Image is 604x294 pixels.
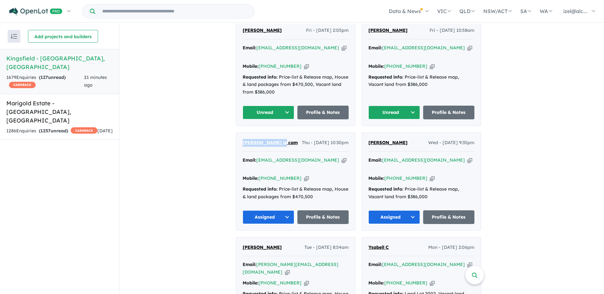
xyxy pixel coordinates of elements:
span: Mon - [DATE] 2:06pm [428,244,474,251]
strong: ( unread) [39,74,66,80]
strong: Email: [368,45,382,51]
span: Fri - [DATE] 10:58am [430,27,474,34]
div: 1286 Enquir ies [6,127,97,135]
input: Try estate name, suburb, builder or developer [96,4,253,18]
button: Copy [467,45,472,51]
a: [PERSON_NAME] [243,27,282,34]
strong: Email: [243,262,256,267]
div: Price-list & Release map, House & land packages from $470,500 [243,185,349,201]
strong: Requested info: [368,186,403,192]
button: Copy [304,63,309,70]
button: Copy [304,175,309,182]
a: [EMAIL_ADDRESS][DOMAIN_NAME] [382,45,465,51]
a: [PERSON_NAME] le cam [243,139,298,147]
a: [PERSON_NAME] [368,139,408,147]
a: [PHONE_NUMBER] [259,280,302,286]
button: Copy [430,280,435,286]
button: Unread [243,106,294,119]
a: [PHONE_NUMBER] [384,280,427,286]
strong: Requested info: [243,74,278,80]
button: Copy [430,175,435,182]
div: Price-list & Release map, Vacant land from $386,000 [368,185,474,201]
a: [EMAIL_ADDRESS][DOMAIN_NAME] [382,157,465,163]
span: Thu - [DATE] 10:30pm [302,139,349,147]
h5: Kingsfield - [GEOGRAPHIC_DATA] , [GEOGRAPHIC_DATA] [6,54,113,71]
strong: Email: [368,262,382,267]
button: Assigned [368,210,420,224]
button: Add projects and builders [28,30,98,43]
a: [PHONE_NUMBER] [259,63,302,69]
a: [EMAIL_ADDRESS][DOMAIN_NAME] [256,157,339,163]
strong: Requested info: [243,186,278,192]
strong: Mobile: [243,175,259,181]
a: [PERSON_NAME] [368,27,408,34]
span: [DATE] [97,128,113,134]
span: izel@alc... [563,8,587,14]
strong: Mobile: [243,63,259,69]
span: [PERSON_NAME] le cam [243,140,298,145]
img: sort.svg [11,34,17,39]
strong: Email: [243,157,256,163]
strong: Mobile: [368,280,384,286]
span: CASHBACK [71,127,97,134]
button: Copy [342,45,346,51]
span: Ysabell C [368,244,389,250]
img: Openlot PRO Logo White [9,8,62,16]
button: Copy [304,280,309,286]
span: [PERSON_NAME] [368,27,408,33]
strong: Requested info: [368,74,403,80]
span: [PERSON_NAME] [243,244,282,250]
span: Fri - [DATE] 2:05pm [306,27,349,34]
button: Assigned [243,210,294,224]
span: 1257 [40,128,51,134]
span: [PERSON_NAME] [368,140,408,145]
strong: ( unread) [39,128,68,134]
button: Copy [467,157,472,164]
a: Profile & Notes [297,210,349,224]
span: CASHBACK [9,82,36,88]
a: [EMAIL_ADDRESS][DOMAIN_NAME] [256,45,339,51]
span: 127 [40,74,48,80]
button: Copy [467,261,472,268]
h5: Marigold Estate - [GEOGRAPHIC_DATA] , [GEOGRAPHIC_DATA] [6,99,113,125]
a: [PERSON_NAME][EMAIL_ADDRESS][DOMAIN_NAME] [243,262,338,275]
strong: Email: [243,45,256,51]
a: [PHONE_NUMBER] [384,175,427,181]
button: Copy [342,157,346,164]
strong: Email: [368,157,382,163]
a: Profile & Notes [423,210,475,224]
button: Copy [430,63,435,70]
a: [PHONE_NUMBER] [259,175,302,181]
strong: Mobile: [368,175,384,181]
strong: Mobile: [243,280,259,286]
a: [PERSON_NAME] [243,244,282,251]
div: Price-list & Release map, House & land packages from $470,500, Vacant land from $386,000 [243,73,349,96]
div: 1679 Enquir ies [6,74,84,89]
a: Profile & Notes [297,106,349,119]
span: [PERSON_NAME] [243,27,282,33]
div: Price-list & Release map, Vacant land from $386,000 [368,73,474,89]
a: Ysabell C [368,244,389,251]
a: [PHONE_NUMBER] [384,63,427,69]
button: Copy [285,269,290,276]
a: [EMAIL_ADDRESS][DOMAIN_NAME] [382,262,465,267]
span: Tue - [DATE] 8:54am [304,244,349,251]
button: Unread [368,106,420,119]
span: Wed - [DATE] 9:35pm [428,139,474,147]
span: 21 minutes ago [84,74,107,88]
a: Profile & Notes [423,106,475,119]
strong: Mobile: [368,63,384,69]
